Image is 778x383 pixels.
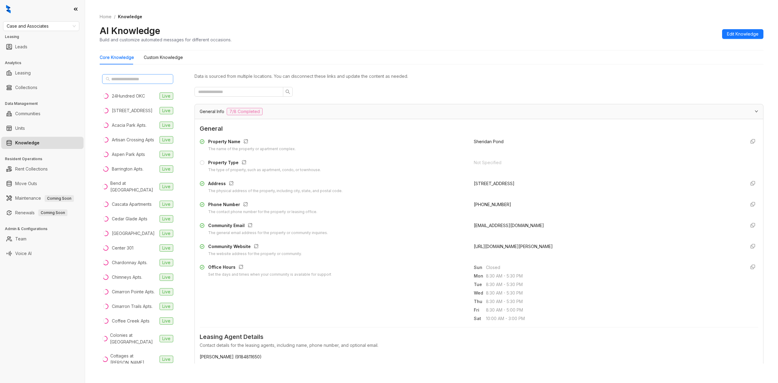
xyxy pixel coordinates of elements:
[1,137,84,149] li: Knowledge
[38,209,67,216] span: Coming Soon
[112,201,152,208] div: Cascata Apartments
[160,183,173,190] span: Live
[110,353,157,366] div: Cottages at [PERSON_NAME]
[200,332,758,342] span: Leasing Agent Details
[208,264,331,272] div: Office Hours
[110,180,157,193] div: Bend at [GEOGRAPHIC_DATA]
[114,13,115,20] li: /
[5,101,85,106] h3: Data Management
[474,223,544,228] span: [EMAIL_ADDRESS][DOMAIN_NAME]
[106,77,110,81] span: search
[474,139,504,144] span: Sheridan Pond
[208,243,302,251] div: Community Website
[15,137,40,149] a: Knowledge
[208,251,302,257] div: The website address for the property or community.
[200,124,758,133] span: General
[15,163,48,175] a: Rent Collections
[208,167,321,173] div: The type of property, such as apartment, condo, or townhouse.
[15,67,31,79] a: Leasing
[200,354,758,360] span: [PERSON_NAME] (9184811650)
[112,230,155,237] div: [GEOGRAPHIC_DATA]
[160,335,173,342] span: Live
[15,122,25,134] a: Units
[474,202,511,207] span: [PHONE_NUMBER]
[160,244,173,252] span: Live
[486,281,741,288] span: 8:30 AM - 5:30 PM
[486,307,741,313] span: 8:30 AM - 5:00 PM
[15,247,32,260] a: Voice AI
[7,22,76,31] span: Case and Associates
[1,207,84,219] li: Renewals
[474,315,486,322] span: Sat
[474,159,741,166] div: Not Specified
[208,146,296,152] div: The name of the property or apartment complex.
[486,290,741,296] span: 8:30 AM - 5:30 PM
[100,36,232,43] div: Build and customize automated messages for different occasions.
[160,259,173,266] span: Live
[100,54,134,61] div: Core Knowledge
[112,107,153,114] div: [STREET_ADDRESS]
[486,315,741,322] span: 10:00 AM - 3:00 PM
[208,230,328,236] div: The general email address for the property or community inquiries.
[5,60,85,66] h3: Analytics
[1,247,84,260] li: Voice AI
[112,151,145,158] div: Aspen Park Apts
[1,163,84,175] li: Rent Collections
[6,5,11,13] img: logo
[1,192,84,204] li: Maintenance
[15,41,27,53] a: Leads
[5,226,85,232] h3: Admin & Configurations
[1,178,84,190] li: Move Outs
[727,31,759,37] span: Edit Knowledge
[208,180,343,188] div: Address
[486,298,741,305] span: 8:30 AM - 5:30 PM
[227,108,263,115] span: 7/8 Completed
[15,81,37,94] a: Collections
[755,109,758,113] span: expanded
[160,215,173,223] span: Live
[118,14,142,19] span: Knowledge
[486,264,741,271] span: Closed
[474,180,741,187] div: [STREET_ADDRESS]
[208,272,331,278] div: Set the days and times when your community is available for support
[200,342,758,349] div: Contact details for the leasing agents, including name, phone number, and optional email.
[112,259,147,266] div: Chardonnay Apts.
[208,138,296,146] div: Property Name
[160,303,173,310] span: Live
[474,244,553,249] span: [URL][DOMAIN_NAME][PERSON_NAME]
[5,156,85,162] h3: Resident Operations
[112,136,154,143] div: Artisan Crossing Apts
[15,207,67,219] a: RenewalsComing Soon
[110,332,157,345] div: Colonies at [GEOGRAPHIC_DATA]
[15,178,37,190] a: Move Outs
[112,288,155,295] div: Cimarron Pointe Apts.
[5,34,85,40] h3: Leasing
[160,92,173,100] span: Live
[474,273,486,279] span: Mon
[474,264,486,271] span: Sun
[194,73,763,80] div: Data is sourced from multiple locations. You can disconnect these links and update the content as...
[112,303,153,310] div: Cimarron Trails Apts.
[1,233,84,245] li: Team
[1,108,84,120] li: Communities
[160,122,173,129] span: Live
[45,195,74,202] span: Coming Soon
[1,122,84,134] li: Units
[208,209,317,215] div: The contact phone number for the property or leasing office.
[160,356,173,363] span: Live
[112,245,133,251] div: Center 301
[112,166,143,172] div: Barrington Apts.
[112,318,150,324] div: Coffee Creek Apts
[474,290,486,296] span: Wed
[195,104,763,119] div: General Info7/8 Completed
[208,201,317,209] div: Phone Number
[160,201,173,208] span: Live
[112,274,142,281] div: Chimneys Apts.
[722,29,763,39] button: Edit Knowledge
[112,93,145,99] div: 24Hundred OKC
[160,165,173,173] span: Live
[15,233,26,245] a: Team
[98,13,113,20] a: Home
[200,108,224,115] span: General Info
[474,307,486,313] span: Fri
